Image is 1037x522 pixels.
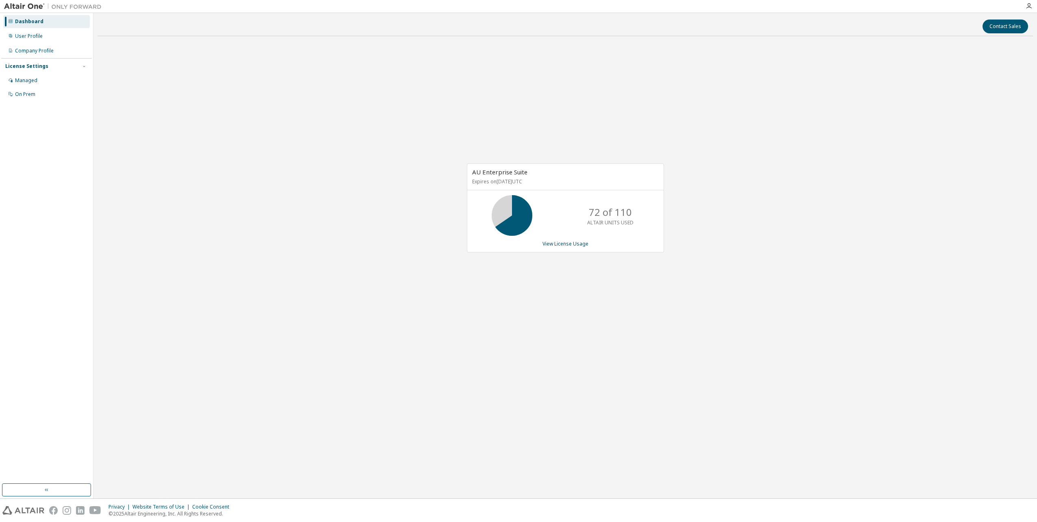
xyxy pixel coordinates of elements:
[108,504,132,510] div: Privacy
[472,168,527,176] span: AU Enterprise Suite
[15,48,54,54] div: Company Profile
[89,506,101,515] img: youtube.svg
[15,77,37,84] div: Managed
[49,506,58,515] img: facebook.svg
[15,18,43,25] div: Dashboard
[5,63,48,70] div: License Settings
[108,510,234,517] p: © 2025 Altair Engineering, Inc. All Rights Reserved.
[192,504,234,510] div: Cookie Consent
[15,91,35,98] div: On Prem
[76,506,85,515] img: linkedin.svg
[472,178,657,185] p: Expires on [DATE] UTC
[4,2,106,11] img: Altair One
[2,506,44,515] img: altair_logo.svg
[15,33,43,39] div: User Profile
[983,20,1028,33] button: Contact Sales
[589,205,632,219] p: 72 of 110
[587,219,633,226] p: ALTAIR UNITS USED
[542,240,588,247] a: View License Usage
[132,504,192,510] div: Website Terms of Use
[63,506,71,515] img: instagram.svg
